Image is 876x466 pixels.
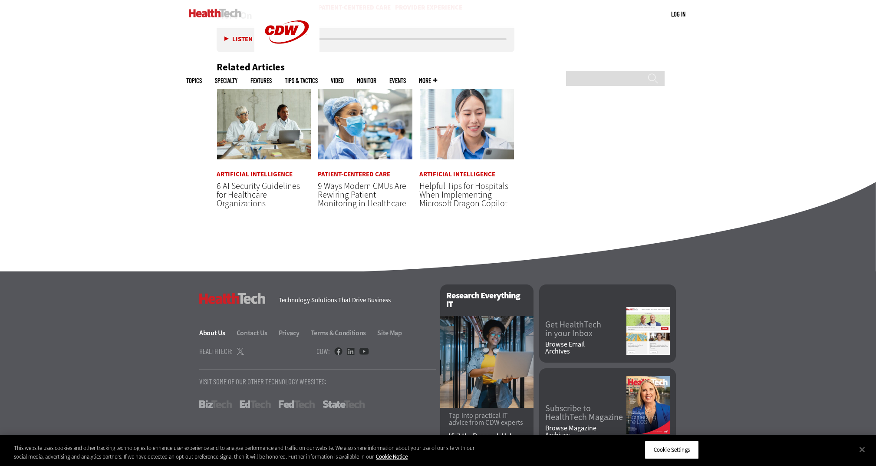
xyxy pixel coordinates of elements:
[545,341,626,355] a: Browse EmailArchives
[671,10,685,19] div: User menu
[545,425,626,439] a: Browse MagazineArchives
[311,328,376,337] a: Terms & Conditions
[318,171,390,178] a: Patient-Centered Care
[279,400,315,408] a: FedTech
[449,433,525,440] a: Visit the Research Hub
[279,328,310,337] a: Privacy
[217,180,300,209] a: 6 AI Security Guidelines for Healthcare Organizations
[545,404,626,422] a: Subscribe toHealthTech Magazine
[853,440,872,459] button: Close
[449,412,525,426] p: Tap into practical IT advice from CDW experts
[357,77,376,84] a: MonITor
[323,400,365,408] a: StateTech
[189,9,241,17] img: Home
[215,77,237,84] span: Specialty
[285,77,318,84] a: Tips & Tactics
[389,77,406,84] a: Events
[318,89,413,160] img: nurse check monitor in the OR
[419,171,495,178] a: Artificial Intelligence
[545,321,626,338] a: Get HealthTechin your Inbox
[217,89,312,160] img: Doctors meeting in the office
[440,284,534,316] h2: Research Everything IT
[254,57,319,66] a: CDW
[318,180,406,209] a: 9 Ways Modern CMUs Are Rewiring Patient Monitoring in Healthcare
[199,400,232,408] a: BizTech
[377,328,402,337] a: Site Map
[217,171,293,178] a: Artificial Intelligence
[199,378,436,385] p: Visit Some Of Our Other Technology Websites:
[331,77,344,84] a: Video
[671,10,685,18] a: Log in
[237,328,277,337] a: Contact Us
[626,376,670,434] img: Summer 2025 cover
[316,347,330,355] h4: CDW:
[199,293,266,304] h3: HealthTech
[199,347,233,355] h4: HealthTech:
[419,77,437,84] span: More
[279,297,429,304] h4: Technology Solutions That Drive Business
[419,180,508,209] a: Helpful Tips for Hospitals When Implementing Microsoft Dragon Copilot
[186,77,202,84] span: Topics
[626,307,670,355] img: newsletter screenshot
[419,89,514,160] img: Doctor using phone to dictate to tablet
[376,453,408,460] a: More information about your privacy
[199,328,235,337] a: About Us
[14,444,482,461] div: This website uses cookies and other tracking technologies to enhance user experience and to analy...
[645,441,699,459] button: Cookie Settings
[240,400,271,408] a: EdTech
[250,77,272,84] a: Features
